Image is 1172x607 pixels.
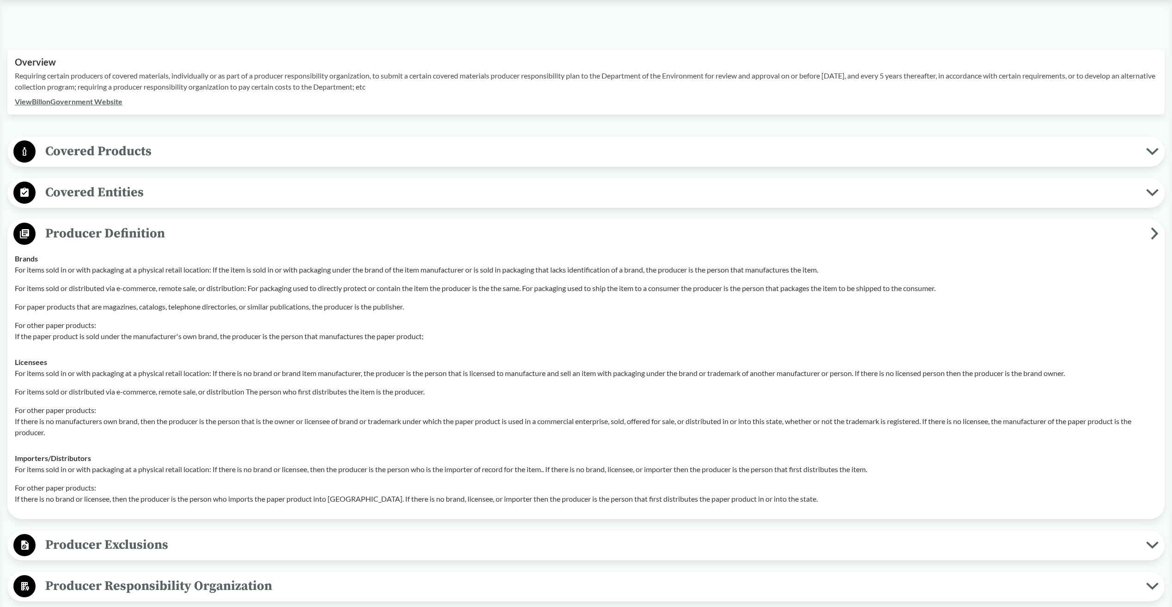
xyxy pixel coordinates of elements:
[15,320,1157,342] p: For other paper products: If the paper product is sold under the manufacturer's own brand, the pr...
[15,482,1157,504] p: For other paper products: If there is no brand or licensee, then the producer is the person who i...
[11,534,1161,557] button: Producer Exclusions
[15,264,1157,275] p: For items sold in or with packaging at a physical retail location: If the item is sold in or with...
[36,141,1146,162] span: Covered Products
[15,358,47,366] strong: Licensees
[15,464,1157,475] p: For items sold in or with packaging at a physical retail location: If there is no brand or licens...
[11,222,1161,246] button: Producer Definition
[15,368,1157,379] p: For items sold in or with packaging at a physical retail location: If there is no brand or brand ...
[15,405,1157,438] p: For other paper products: If there is no manufacturers own brand, then the producer is the person...
[15,454,91,462] strong: Importers/​Distributors
[15,254,38,263] strong: Brands
[36,576,1146,596] span: Producer Responsibility Organization
[15,97,122,106] a: ViewBillonGovernment Website
[15,386,1157,397] p: For items sold or distributed via e-commerce, remote sale, or distribution The person who first d...
[15,301,1157,312] p: For paper products that are magazines, catalogs, telephone directories, or similar publications, ...
[36,182,1146,203] span: Covered Entities
[15,57,1157,67] h2: Overview
[36,223,1151,244] span: Producer Definition
[15,283,1157,294] p: For items sold or distributed via e-commerce, remote sale, or distribution: For packaging used to...
[11,140,1161,164] button: Covered Products
[15,70,1157,92] p: Requiring certain producers of covered materials, individually or as part of a producer responsib...
[11,575,1161,598] button: Producer Responsibility Organization
[36,534,1146,555] span: Producer Exclusions
[11,181,1161,205] button: Covered Entities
